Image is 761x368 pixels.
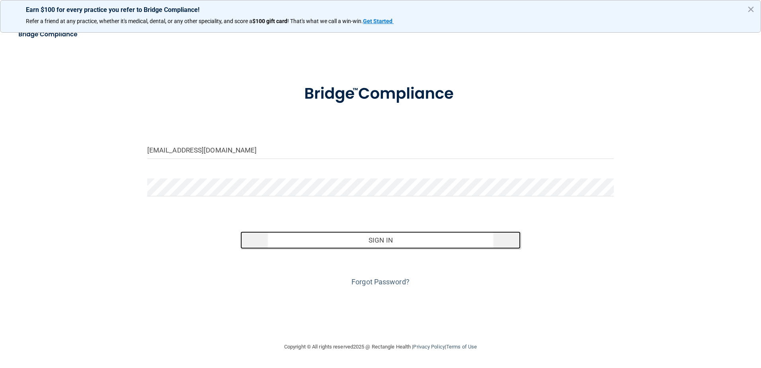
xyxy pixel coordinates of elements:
[287,18,363,24] span: ! That's what we call a win-win.
[26,6,735,14] p: Earn $100 for every practice you refer to Bridge Compliance!
[413,344,445,350] a: Privacy Policy
[252,18,287,24] strong: $100 gift card
[363,18,392,24] strong: Get Started
[747,3,755,16] button: Close
[240,231,521,249] button: Sign In
[12,26,85,43] img: bridge_compliance_login_screen.278c3ca4.svg
[147,141,614,159] input: Email
[446,344,477,350] a: Terms of Use
[351,278,410,286] a: Forgot Password?
[363,18,394,24] a: Get Started
[235,334,526,360] div: Copyright © All rights reserved 2025 @ Rectangle Health | |
[26,18,252,24] span: Refer a friend at any practice, whether it's medical, dental, or any other speciality, and score a
[288,73,473,115] img: bridge_compliance_login_screen.278c3ca4.svg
